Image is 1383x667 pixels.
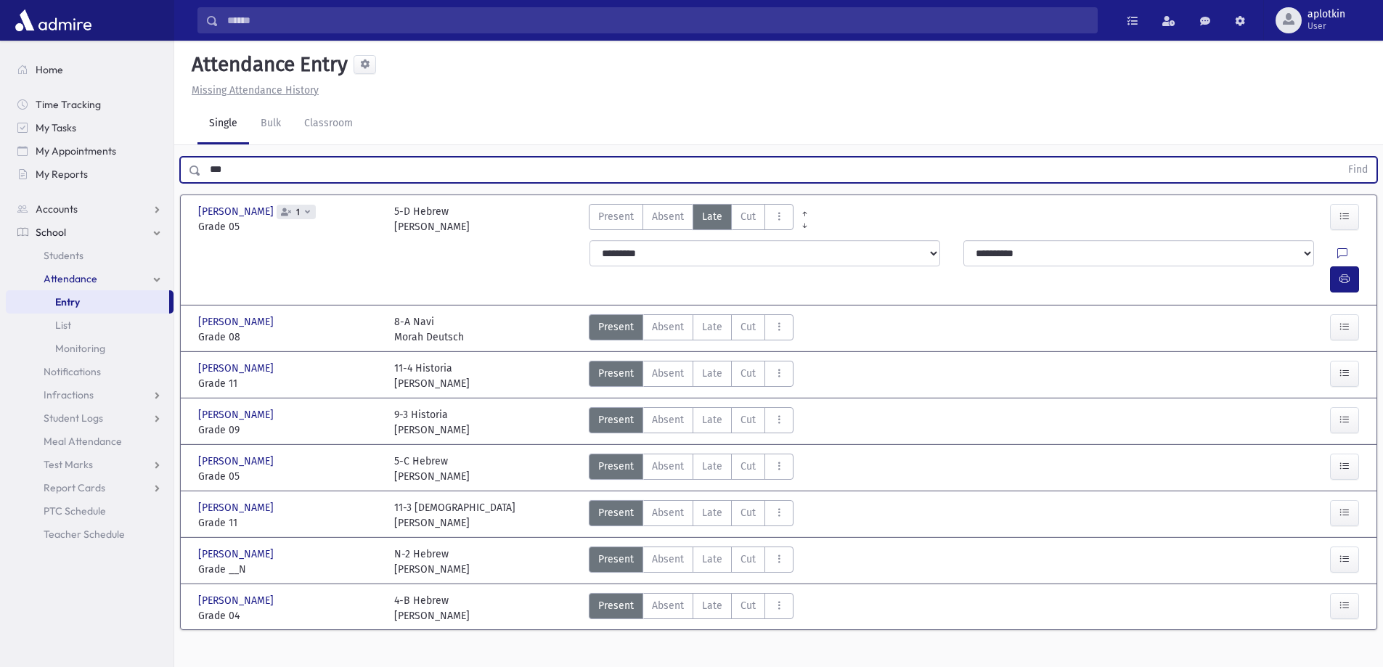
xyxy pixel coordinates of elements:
span: Cut [741,598,756,613]
div: 4-B Hebrew [PERSON_NAME] [394,593,470,623]
span: Absent [652,412,684,427]
span: Grade 11 [198,376,380,391]
span: Present [598,319,634,335]
span: Cut [741,319,756,335]
span: 1 [293,208,303,217]
span: Absent [652,552,684,567]
div: AttTypes [589,314,794,345]
button: Find [1339,157,1376,182]
a: Students [6,244,174,267]
a: Teacher Schedule [6,523,174,546]
span: Late [702,598,722,613]
a: Student Logs [6,406,174,430]
a: Notifications [6,360,174,383]
span: School [36,226,66,239]
span: [PERSON_NAME] [198,314,277,330]
span: PTC Schedule [44,504,106,517]
span: [PERSON_NAME] [198,407,277,422]
span: Late [702,366,722,381]
span: Grade 11 [198,515,380,531]
span: Monitoring [55,342,105,355]
span: Student Logs [44,412,103,425]
span: My Appointments [36,144,116,157]
a: My Appointments [6,139,174,163]
span: My Tasks [36,121,76,134]
span: Grade 08 [198,330,380,345]
u: Missing Attendance History [192,84,319,97]
span: Late [702,505,722,520]
span: Present [598,505,634,520]
a: Missing Attendance History [186,84,319,97]
span: Present [598,366,634,381]
span: Absent [652,598,684,613]
span: Present [598,412,634,427]
span: Grade 04 [198,608,380,623]
span: [PERSON_NAME] [198,204,277,219]
span: Cut [741,505,756,520]
a: My Tasks [6,116,174,139]
span: [PERSON_NAME] [198,454,277,469]
a: List [6,314,174,337]
div: AttTypes [589,454,794,484]
span: Present [598,598,634,613]
a: Infractions [6,383,174,406]
div: AttTypes [589,593,794,623]
span: Late [702,412,722,427]
span: Test Marks [44,458,93,471]
div: 9-3 Historia [PERSON_NAME] [394,407,470,438]
span: Meal Attendance [44,435,122,448]
a: Single [197,104,249,144]
span: Absent [652,319,684,335]
input: Search [219,7,1097,33]
span: Absent [652,505,684,520]
span: aplotkin [1307,9,1345,20]
span: Entry [55,295,80,308]
h5: Attendance Entry [186,52,348,77]
div: 11-4 Historia [PERSON_NAME] [394,361,470,391]
span: Cut [741,459,756,474]
span: Time Tracking [36,98,101,111]
span: Present [598,552,634,567]
a: Home [6,58,174,81]
span: Teacher Schedule [44,528,125,541]
span: Present [598,459,634,474]
span: Late [702,552,722,567]
span: Cut [741,552,756,567]
span: Report Cards [44,481,105,494]
a: Monitoring [6,337,174,360]
span: Absent [652,366,684,381]
a: My Reports [6,163,174,186]
span: Grade __N [198,562,380,577]
a: School [6,221,174,244]
span: Accounts [36,202,78,216]
span: Present [598,209,634,224]
span: Cut [741,366,756,381]
div: AttTypes [589,500,794,531]
div: N-2 Hebrew [PERSON_NAME] [394,547,470,577]
span: [PERSON_NAME] [198,361,277,376]
a: Time Tracking [6,93,174,116]
div: 5-D Hebrew [PERSON_NAME] [394,204,470,234]
a: Classroom [293,104,364,144]
div: AttTypes [589,361,794,391]
div: 5-C Hebrew [PERSON_NAME] [394,454,470,484]
span: Attendance [44,272,97,285]
a: Test Marks [6,453,174,476]
span: [PERSON_NAME] [198,500,277,515]
a: Report Cards [6,476,174,499]
a: PTC Schedule [6,499,174,523]
span: Cut [741,412,756,427]
span: Absent [652,209,684,224]
span: Home [36,63,63,76]
a: Entry [6,290,169,314]
a: Meal Attendance [6,430,174,453]
span: Late [702,319,722,335]
div: 11-3 [DEMOGRAPHIC_DATA] [PERSON_NAME] [394,500,515,531]
div: AttTypes [589,204,794,234]
span: [PERSON_NAME] [198,547,277,562]
span: Cut [741,209,756,224]
span: Late [702,209,722,224]
span: Absent [652,459,684,474]
span: Notifications [44,365,101,378]
div: AttTypes [589,407,794,438]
